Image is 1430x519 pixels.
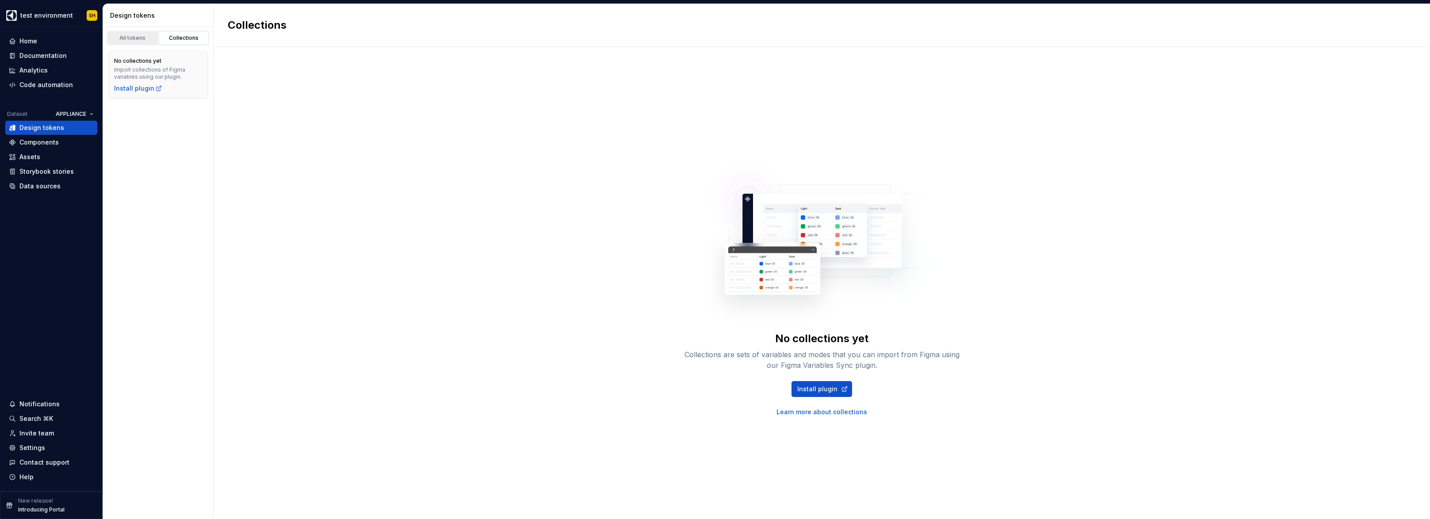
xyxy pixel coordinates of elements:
[5,164,97,179] a: Storybook stories
[2,6,101,25] button: test environmentSH
[5,412,97,426] button: Search ⌘K
[5,179,97,193] a: Data sources
[5,470,97,484] button: Help
[5,455,97,469] button: Contact support
[52,108,97,120] button: APPLIANCE
[20,11,73,20] div: test environment
[114,84,162,93] a: Install plugin
[19,429,54,438] div: Invite team
[5,441,97,455] a: Settings
[5,63,97,77] a: Analytics
[19,80,73,89] div: Code automation
[19,138,59,147] div: Components
[19,167,74,176] div: Storybook stories
[162,34,206,42] div: Collections
[5,121,97,135] a: Design tokens
[114,57,161,65] div: No collections yet
[791,381,852,397] a: Install plugin
[114,66,202,80] div: Import collections of Figma variables using our plugin.
[19,458,69,467] div: Contact support
[110,11,210,20] div: Design tokens
[19,51,67,60] div: Documentation
[5,150,97,164] a: Assets
[775,332,868,346] div: No collections yet
[5,135,97,149] a: Components
[6,10,17,21] img: 1131f18f-9b94-42a4-847a-eabb54481545.png
[19,153,40,161] div: Assets
[18,506,65,513] p: Introducing Portal
[5,34,97,48] a: Home
[5,426,97,440] a: Invite team
[111,34,155,42] div: All tokens
[19,66,48,75] div: Analytics
[5,397,97,411] button: Notifications
[776,408,867,416] a: Learn more about collections
[5,49,97,63] a: Documentation
[19,37,37,46] div: Home
[5,78,97,92] a: Code automation
[19,443,45,452] div: Settings
[56,111,86,118] span: APPLIANCE
[19,473,34,481] div: Help
[19,123,64,132] div: Design tokens
[19,182,61,191] div: Data sources
[19,414,53,423] div: Search ⌘K
[797,385,837,393] span: Install plugin
[19,400,60,408] div: Notifications
[228,18,287,32] h2: Collections
[89,12,96,19] div: SH
[681,349,964,370] div: Collections are sets of variables and modes that you can import from Figma using our Figma Variab...
[18,497,53,504] p: New release!
[7,111,27,118] div: Dataset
